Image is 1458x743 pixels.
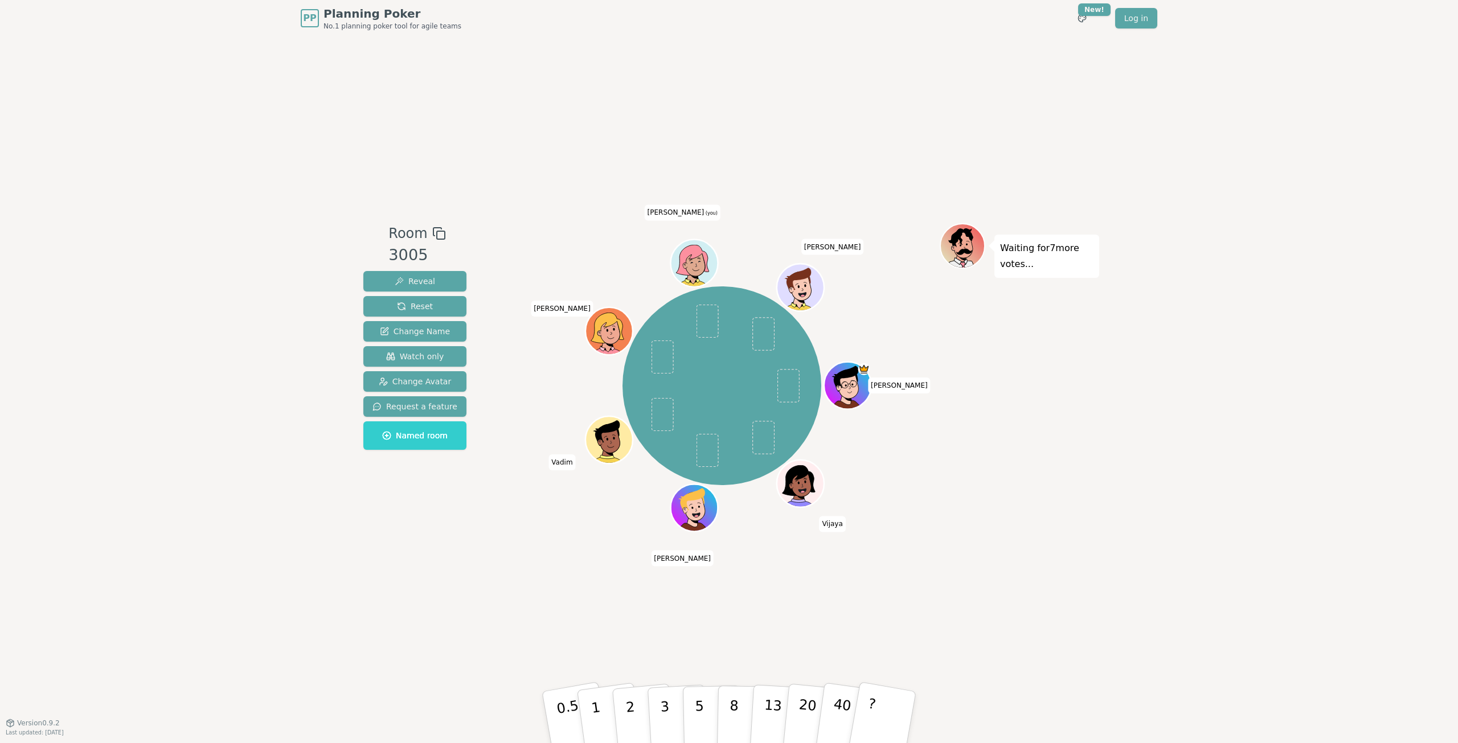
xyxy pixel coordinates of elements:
span: Click to change your name [651,551,714,567]
span: Last updated: [DATE] [6,729,64,736]
a: Log in [1115,8,1157,28]
p: Waiting for 7 more votes... [1000,240,1093,272]
span: Named room [382,430,448,441]
a: PPPlanning PokerNo.1 planning poker tool for agile teams [301,6,461,31]
button: New! [1072,8,1092,28]
button: Version0.9.2 [6,719,60,728]
span: Request a feature [372,401,457,412]
span: Change Avatar [379,376,452,387]
div: New! [1078,3,1111,16]
span: Matt is the host [858,363,870,375]
span: Reveal [395,276,435,287]
span: PP [303,11,316,25]
button: Click to change your avatar [671,241,716,286]
button: Named room [363,421,466,450]
span: No.1 planning poker tool for agile teams [323,22,461,31]
span: Reset [397,301,433,312]
span: Planning Poker [323,6,461,22]
button: Change Avatar [363,371,466,392]
span: Click to change your name [819,516,845,532]
span: Watch only [386,351,444,362]
span: Room [388,223,427,244]
span: Click to change your name [645,205,720,221]
button: Reset [363,296,466,317]
span: Click to change your name [531,301,593,317]
span: Version 0.9.2 [17,719,60,728]
button: Request a feature [363,396,466,417]
button: Change Name [363,321,466,342]
div: 3005 [388,244,445,267]
span: Click to change your name [801,239,864,255]
span: (you) [704,211,718,216]
button: Reveal [363,271,466,292]
span: Change Name [380,326,450,337]
span: Click to change your name [548,454,575,470]
span: Click to change your name [868,377,931,393]
button: Watch only [363,346,466,367]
